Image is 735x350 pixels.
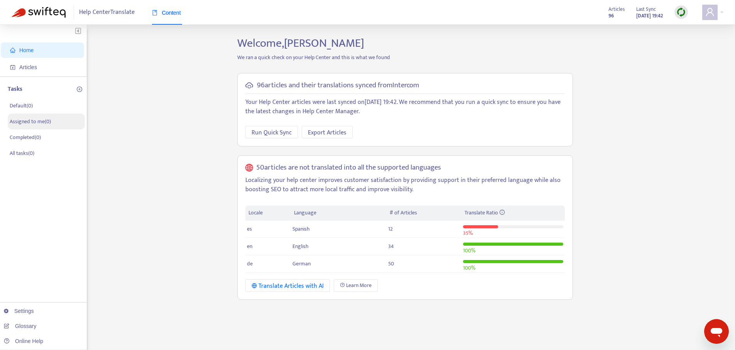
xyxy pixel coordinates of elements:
span: home [10,48,15,53]
img: Swifteq [12,7,66,18]
div: Translate Ratio [465,209,562,217]
span: cloud-sync [245,82,253,89]
span: 100 % [463,246,475,255]
p: Default ( 0 ) [10,102,33,110]
span: de [247,259,253,268]
span: book [152,10,157,15]
span: Spanish [292,224,310,233]
span: 12 [388,224,393,233]
span: Content [152,10,181,16]
span: 50 [388,259,394,268]
a: Settings [4,308,34,314]
span: Help Center Translate [79,5,135,20]
p: Completed ( 0 ) [10,133,41,141]
h5: 50 articles are not translated into all the supported languages [256,163,441,172]
div: Translate Articles with AI [252,281,324,291]
th: Language [291,206,387,221]
span: Articles [608,5,625,14]
p: We ran a quick check on your Help Center and this is what we found [231,53,579,61]
button: Translate Articles with AI [245,279,330,292]
a: Learn More [334,279,378,292]
span: Articles [19,64,37,70]
strong: [DATE] 19:42 [636,12,663,20]
span: Learn More [346,281,372,290]
span: Home [19,47,34,53]
span: 35 % [463,229,473,238]
span: Run Quick Sync [252,128,292,138]
p: All tasks ( 0 ) [10,149,34,157]
strong: 96 [608,12,614,20]
th: # of Articles [387,206,461,221]
span: en [247,242,252,251]
span: Last Sync [636,5,656,14]
th: Locale [245,206,291,221]
span: English [292,242,309,251]
p: Tasks [8,85,22,94]
button: Run Quick Sync [245,126,298,138]
span: plus-circle [77,87,82,92]
h5: 96 articles and their translations synced from Intercom [257,81,419,90]
button: Export Articles [302,126,353,138]
span: 100 % [463,263,475,272]
a: Glossary [4,323,36,329]
span: global [245,163,253,172]
span: account-book [10,65,15,70]
p: Assigned to me ( 0 ) [10,117,51,126]
span: Export Articles [308,128,346,138]
p: Your Help Center articles were last synced on [DATE] 19:42 . We recommend that you run a quick sy... [245,98,565,116]
a: Online Help [4,338,43,344]
span: user [705,7,715,17]
iframe: Schaltfläche zum Öffnen des Messaging-Fensters [704,319,729,344]
img: sync.dc5367851b00ba804db3.png [676,7,686,17]
span: Welcome, [PERSON_NAME] [237,34,364,53]
p: Localizing your help center improves customer satisfaction by providing support in their preferre... [245,176,565,194]
span: 34 [388,242,394,251]
span: German [292,259,311,268]
span: es [247,224,252,233]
